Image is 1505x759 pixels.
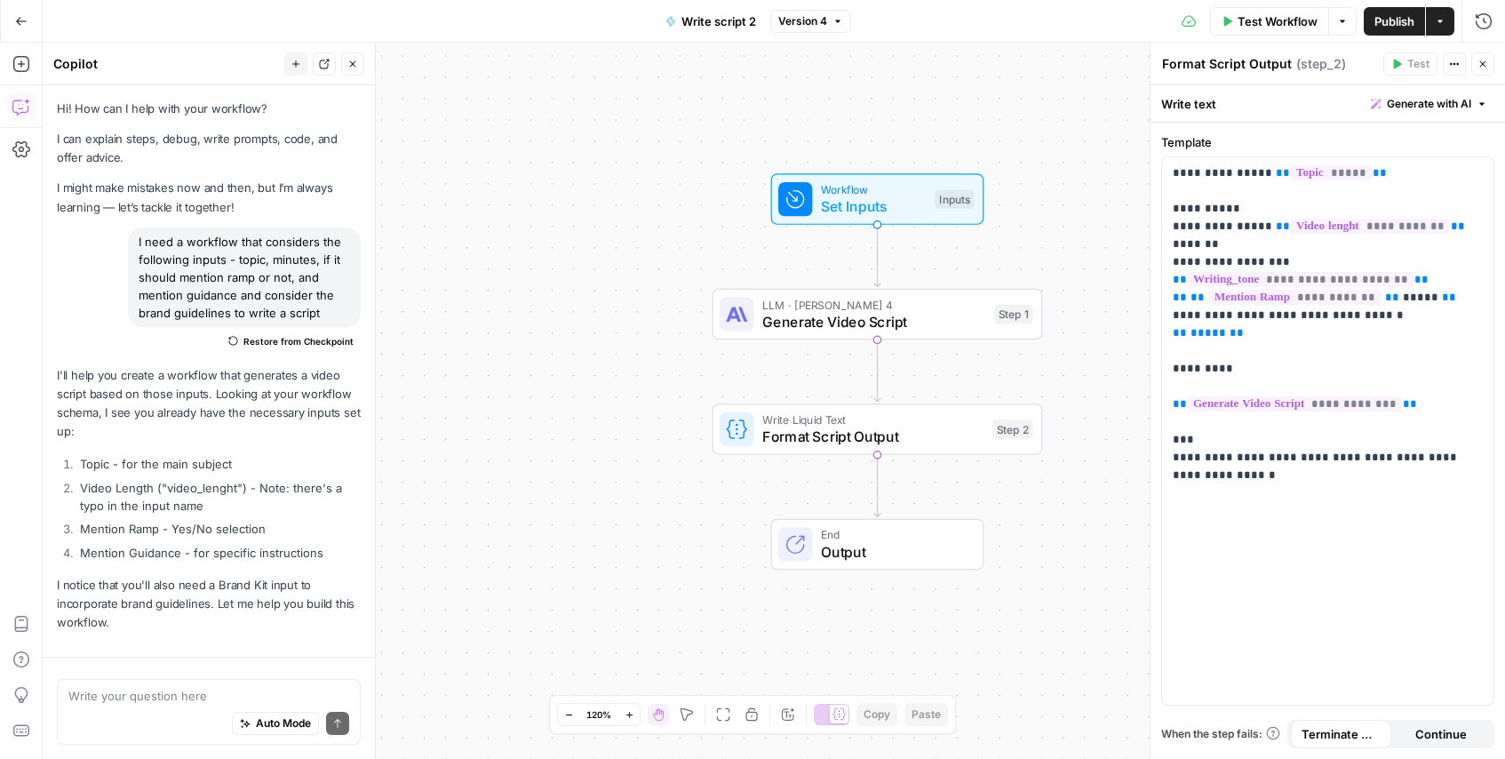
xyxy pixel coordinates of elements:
[76,544,361,562] li: Mention Guidance - for specific instructions
[904,703,948,726] button: Paste
[1302,725,1381,743] span: Terminate Workflow
[57,100,361,118] p: Hi! How can I help with your workflow?
[128,228,361,327] div: I need a workflow that considers the following inputs - topic, minutes, if it should mention ramp...
[1415,725,1467,743] span: Continue
[1162,55,1292,73] textarea: Format Script Output
[1407,56,1429,72] span: Test
[821,526,966,543] span: End
[994,305,1032,324] div: Step 1
[1210,7,1328,36] button: Test Workflow
[713,289,1043,340] div: LLM · [PERSON_NAME] 4Generate Video ScriptStep 1
[1364,7,1425,36] button: Publish
[821,541,966,563] span: Output
[912,707,941,723] span: Paste
[655,7,767,36] button: Write script 2
[221,331,361,352] button: Restore from Checkpoint
[713,519,1043,571] div: EndOutput
[874,225,880,287] g: Edge from start to step_1
[1387,96,1471,112] span: Generate with AI
[821,181,927,198] span: Workflow
[1296,55,1346,73] span: ( step_2 )
[1374,12,1414,30] span: Publish
[762,411,983,428] span: Write Liquid Text
[1238,12,1318,30] span: Test Workflow
[864,707,890,723] span: Copy
[821,196,927,217] span: Set Inputs
[713,173,1043,225] div: WorkflowSet InputsInputs
[256,715,311,731] span: Auto Mode
[1383,52,1437,76] button: Test
[232,712,319,735] button: Auto Mode
[681,12,756,30] span: Write script 2
[992,419,1033,439] div: Step 2
[586,707,611,722] span: 120%
[76,520,361,538] li: Mention Ramp - Yes/No selection
[762,296,986,313] span: LLM · [PERSON_NAME] 4
[1364,92,1494,116] button: Generate with AI
[762,311,986,332] span: Generate Video Script
[57,366,361,442] p: I'll help you create a workflow that generates a video script based on those inputs. Looking at y...
[770,10,851,33] button: Version 4
[778,13,827,29] span: Version 4
[57,576,361,632] p: I notice that you'll also need a Brand Kit input to incorporate brand guidelines. Let me help you...
[1161,726,1280,742] a: When the step fails:
[1391,720,1492,748] button: Continue
[53,55,279,73] div: Copilot
[874,455,880,517] g: Edge from step_2 to end
[762,426,983,447] span: Format Script Output
[1151,85,1505,122] div: Write text
[57,130,361,167] p: I can explain steps, debug, write prompts, code, and offer advice.
[57,651,361,675] h3: New Inputs
[76,479,361,515] li: Video Length ("video_lenght") - Note: there's a typo in the input name
[874,340,880,402] g: Edge from step_1 to step_2
[243,334,354,348] span: Restore from Checkpoint
[935,189,974,209] div: Inputs
[713,403,1043,455] div: Write Liquid TextFormat Script OutputStep 2
[856,703,897,726] button: Copy
[57,179,361,216] p: I might make mistakes now and then, but I’m always learning — let’s tackle it together!
[76,455,361,473] li: Topic - for the main subject
[1161,133,1494,151] label: Template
